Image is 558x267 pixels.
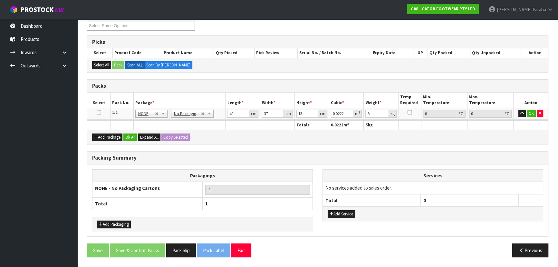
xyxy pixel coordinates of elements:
[111,93,134,108] th: Pack No.
[140,134,159,140] span: Expand All
[411,6,475,12] strong: G08 - GATOR FOOTWEAR PTY LTD
[255,48,298,57] th: Pick Review
[112,61,124,69] button: Pack
[331,122,343,128] span: 0.0222
[323,194,421,206] th: Total
[260,93,294,108] th: Width
[457,110,466,118] div: ℃
[133,120,179,129] th: Code
[329,120,364,130] th: m³
[87,48,112,57] th: Select
[10,5,18,14] img: cube-alt.png
[353,110,362,118] div: m
[364,120,398,130] th: kg
[260,120,329,129] th: Serial No. / Batch No.
[497,6,532,13] span: [PERSON_NAME]
[421,120,467,129] th: Min. Temperature
[364,120,398,129] th: Qty Packed
[318,110,327,118] div: cm
[358,110,360,114] sup: 3
[55,7,65,13] small: WMS
[371,48,413,57] th: Expiry Date
[467,93,514,108] th: Max. Temperature
[87,7,548,262] span: Pack
[421,93,467,108] th: Min. Temperature
[328,210,355,218] button: Add Service
[97,221,131,228] button: Add Packaging
[294,120,329,130] th: Totals:
[123,133,137,141] button: Ok All
[92,155,543,161] h3: Packing Summary
[92,61,111,69] button: Select All
[87,243,109,257] button: Save
[398,93,421,108] th: Temp. Required
[284,110,293,118] div: cm
[144,61,192,69] label: Scan By [PERSON_NAME]
[174,110,201,118] span: No Packaging Cartons
[92,133,122,141] button: Add Package
[138,110,155,118] span: NONE
[294,93,329,108] th: Height
[323,182,543,194] td: No services added to sales order.
[503,110,512,118] div: ℃
[231,243,251,257] button: Exit
[92,39,543,45] h3: Picks
[522,48,548,57] th: Action
[533,6,546,13] span: Paraha
[514,120,548,129] th: Action
[512,243,548,257] button: Previous
[413,48,428,57] th: UP
[389,110,397,118] div: kg
[179,120,260,129] th: Name
[226,93,260,108] th: Length
[161,133,190,141] button: Copy Selected
[110,243,165,257] button: Save & Confirm Packs
[112,48,162,57] th: Product Code
[92,169,313,182] th: Packagings
[428,48,470,57] th: Qty Packed
[95,185,160,191] strong: NONE - No Packaging Cartons
[527,110,536,117] button: OK
[470,48,522,57] th: Qty Unpacked
[87,120,133,129] th: #
[365,122,368,128] span: 5
[249,110,258,118] div: cm
[364,93,398,108] th: Weight
[92,83,543,89] h3: Packs
[467,120,514,129] th: Max. Temperature
[298,48,371,57] th: Serial No. / Batch No.
[87,93,111,108] th: Select
[162,48,214,57] th: Product Name
[92,198,203,210] th: Total
[398,120,421,129] th: DG Class
[125,61,145,69] label: Scan ALL
[323,170,543,182] th: Services
[197,243,230,257] button: Pack Label
[514,93,548,108] th: Action
[138,133,160,141] button: Expand All
[166,243,196,257] button: Pack Slip
[407,4,479,14] a: G08 - GATOR FOOTWEAR PTY LTD
[133,93,226,108] th: Package
[329,93,364,108] th: Cubic
[423,197,426,203] span: 0
[329,120,364,129] th: Expiry Date
[214,48,255,57] th: Qty Picked
[205,201,208,207] span: 1
[112,110,118,115] span: 1/1
[21,5,53,14] span: ProStock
